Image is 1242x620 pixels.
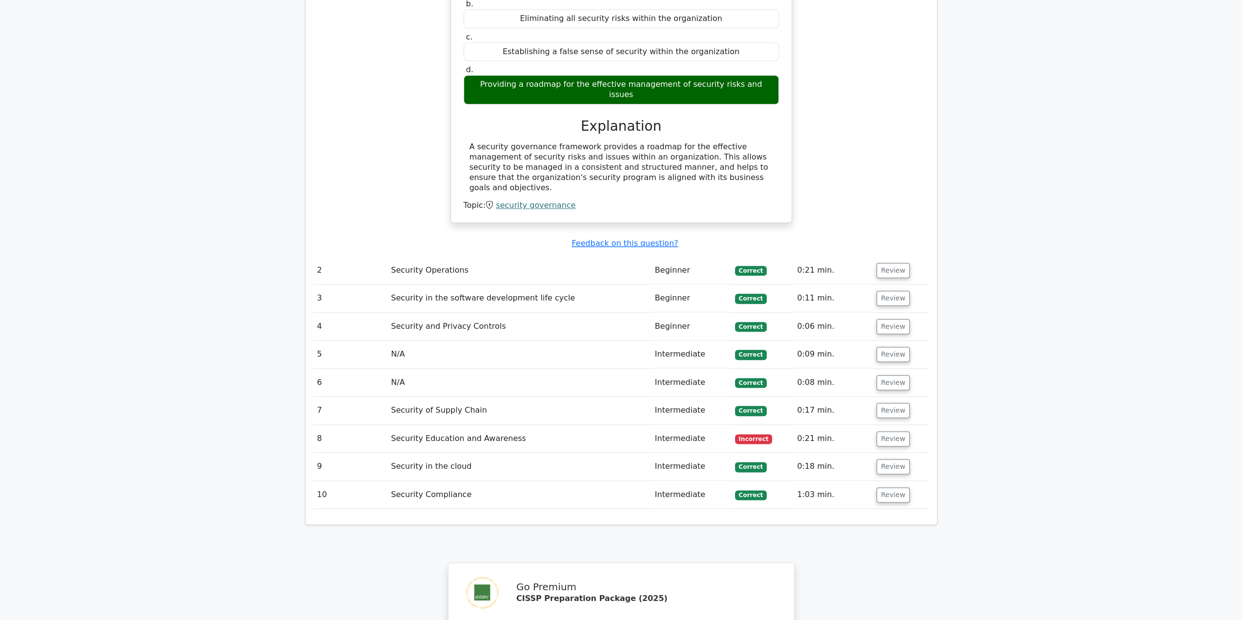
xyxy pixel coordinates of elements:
td: 0:21 min. [793,257,873,284]
td: 3 [313,284,387,312]
td: 0:09 min. [793,340,873,368]
td: Security and Privacy Controls [387,313,651,340]
button: Review [876,319,910,334]
td: 7 [313,397,387,424]
td: 2 [313,257,387,284]
td: 0:21 min. [793,425,873,453]
button: Review [876,431,910,446]
button: Review [876,403,910,418]
td: 0:11 min. [793,284,873,312]
button: Review [876,263,910,278]
span: Incorrect [735,434,773,444]
td: 8 [313,425,387,453]
button: Review [876,459,910,474]
span: Correct [735,266,767,276]
td: 1:03 min. [793,481,873,509]
div: Eliminating all security risks within the organization [464,9,779,28]
button: Review [876,375,910,390]
button: Review [876,291,910,306]
a: security governance [496,200,575,210]
span: Correct [735,378,767,388]
div: Topic: [464,200,779,211]
td: Security Operations [387,257,651,284]
td: Beginner [651,257,731,284]
td: Security in the software development life cycle [387,284,651,312]
td: Intermediate [651,340,731,368]
td: 0:06 min. [793,313,873,340]
span: Correct [735,406,767,416]
td: 0:18 min. [793,453,873,480]
h3: Explanation [469,118,773,135]
td: 10 [313,481,387,509]
td: Intermediate [651,425,731,453]
td: 0:17 min. [793,397,873,424]
td: Beginner [651,313,731,340]
td: Security in the cloud [387,453,651,480]
div: Establishing a false sense of security within the organization [464,42,779,61]
button: Review [876,347,910,362]
td: Intermediate [651,397,731,424]
span: d. [466,65,473,74]
td: 6 [313,369,387,397]
td: Beginner [651,284,731,312]
div: A security governance framework provides a roadmap for the effective management of security risks... [469,142,773,193]
td: Security of Supply Chain [387,397,651,424]
td: Intermediate [651,453,731,480]
td: 5 [313,340,387,368]
span: Correct [735,350,767,360]
td: 0:08 min. [793,369,873,397]
div: Providing a roadmap for the effective management of security risks and issues [464,75,779,104]
td: Intermediate [651,369,731,397]
td: Intermediate [651,481,731,509]
span: Correct [735,322,767,332]
span: Correct [735,294,767,303]
td: 4 [313,313,387,340]
td: Security Compliance [387,481,651,509]
span: c. [466,32,473,41]
a: Feedback on this question? [571,239,678,248]
button: Review [876,487,910,502]
span: Correct [735,462,767,472]
td: N/A [387,340,651,368]
td: 9 [313,453,387,480]
span: Correct [735,490,767,500]
td: Security Education and Awareness [387,425,651,453]
td: N/A [387,369,651,397]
